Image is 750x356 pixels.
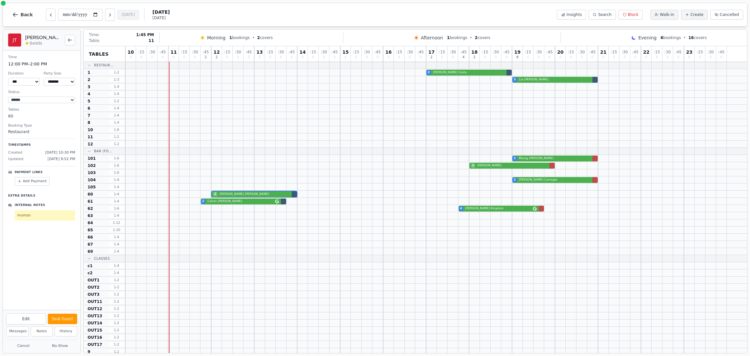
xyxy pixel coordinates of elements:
span: 0 [549,56,550,59]
span: 0 [484,56,486,59]
span: 0 [409,56,411,59]
span: 1 - 2 [109,306,124,311]
dt: Duration [8,71,40,76]
span: 0 [291,56,293,59]
span: 1 [88,70,90,75]
span: 7 [88,113,90,118]
span: 4 [88,91,90,97]
span: : 45 [374,50,381,54]
span: 69 [88,249,93,254]
span: 6 [660,35,663,40]
span: 1 - 6 [109,206,124,211]
p: Timestamps [8,143,75,147]
span: 20 [557,50,563,54]
span: : 30 [578,50,585,54]
span: 0 [366,56,368,59]
span: 0 [237,56,239,59]
p: Internal Notes [15,203,45,208]
span: : 15 [181,50,187,54]
span: : 30 [278,50,284,54]
span: : 45 [718,50,724,54]
span: 1 - 2 [109,278,124,282]
span: 2 [428,70,430,75]
span: 1 - 4 [109,84,124,89]
span: 1 - 4 [109,91,124,96]
span: bookings [229,35,250,40]
span: 1 - 3 [109,77,124,82]
span: 1 - 4 [109,120,124,125]
span: 105 [88,185,96,190]
span: Search [598,12,611,17]
span: : 15 [138,50,144,54]
span: 0 [355,56,357,59]
span: covers [475,35,490,40]
span: 101 [88,156,96,161]
span: 3 [514,156,516,161]
span: 10 [88,127,93,132]
span: OUT13 [88,313,102,319]
span: OUT15 [88,328,102,333]
span: 15 [342,50,349,54]
span: 63 [88,213,93,218]
span: : 15 [482,50,488,54]
span: 2 [205,56,207,59]
span: 0 [420,56,422,59]
button: Edit [6,313,46,324]
span: [PERSON_NAME] Costa [432,70,505,75]
span: 23 [686,50,692,54]
span: 62 [88,206,93,211]
span: 1 - 2 [109,313,124,318]
span: 0 [280,56,282,59]
span: 2 [430,56,432,59]
span: : 30 [321,50,327,54]
span: 11 [171,50,177,54]
h2: [PERSON_NAME] [PERSON_NAME] [25,34,61,41]
span: 0 [688,56,690,59]
span: : 30 [450,50,456,54]
span: 0 [581,56,583,59]
span: Lia [PERSON_NAME] [518,77,590,82]
span: : 30 [621,50,628,54]
span: 0 [140,56,142,59]
span: bookings [447,35,467,40]
span: 0 [248,56,250,59]
span: Restaur... [94,63,114,68]
span: 1 - 6 [109,127,124,132]
span: 66 [88,235,93,240]
span: 1 - 6 [109,170,124,175]
span: 8 [516,56,518,59]
span: 18 [471,50,478,54]
span: 0 [344,56,346,59]
span: OUT12 [88,306,102,311]
span: OUT1 [88,278,99,283]
p: mumzo [17,213,73,218]
span: 0 [183,56,185,59]
span: 13 [257,50,263,54]
span: 1 - 12 [109,220,124,225]
span: : 15 [224,50,230,54]
span: Time: [89,32,100,37]
button: Block [618,10,643,20]
span: 2 [473,56,475,59]
span: 16 [385,50,392,54]
span: [DATE] [152,9,170,15]
span: 103 [88,170,96,175]
span: : 15 [568,50,574,54]
span: 22 [643,50,649,54]
span: 1 [447,35,450,40]
span: : 15 [353,50,359,54]
span: 1 - 6 [109,163,124,168]
span: c2 [88,270,92,276]
span: 1 - 4 [109,263,124,268]
span: Tables [89,51,109,57]
span: 3 [88,84,90,89]
span: 0 [645,56,647,59]
span: 0 [570,56,572,59]
span: : 45 [589,50,595,54]
span: Morag [PERSON_NAME] [518,156,590,161]
button: Cancel [6,342,41,350]
span: 1 - 2 [109,335,124,340]
span: 2 [215,56,217,59]
span: 1 - 4 [109,113,124,118]
span: 0 [667,56,669,59]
